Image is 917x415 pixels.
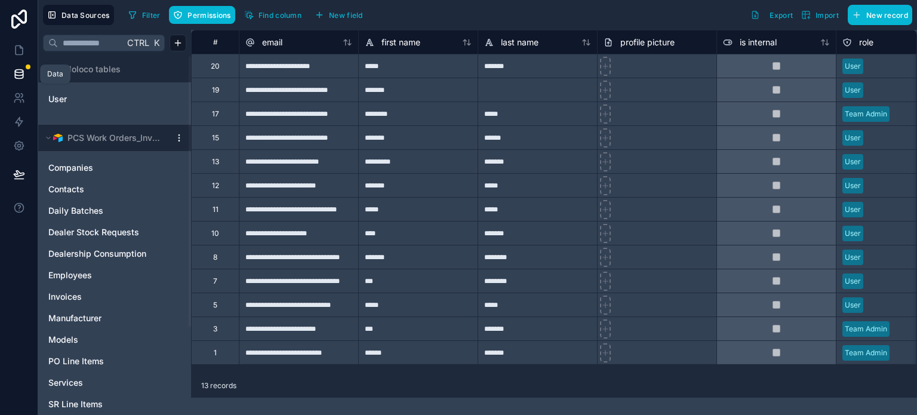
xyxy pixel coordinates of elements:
[43,330,186,349] div: Models
[212,181,219,190] div: 12
[43,309,186,328] div: Manufacturer
[746,5,797,25] button: Export
[48,269,157,281] a: Employees
[48,226,157,238] a: Dealer Stock Requests
[310,6,367,24] button: New field
[67,132,164,144] span: PCS Work Orders_Invoicing
[126,35,150,50] span: Ctrl
[211,62,220,71] div: 20
[48,248,157,260] a: Dealership Consumption
[845,109,887,119] div: Team Admin
[187,11,230,20] span: Permissions
[48,291,157,303] a: Invoices
[48,183,157,195] a: Contacts
[48,312,101,324] span: Manufacturer
[48,291,82,303] span: Invoices
[201,38,230,47] div: #
[48,226,139,238] span: Dealer Stock Requests
[259,11,301,20] span: Find column
[43,180,186,199] div: Contacts
[843,5,912,25] a: New record
[329,11,363,20] span: New field
[43,266,186,285] div: Employees
[48,398,103,410] span: SR Line Items
[43,158,186,177] div: Companies
[213,276,217,286] div: 7
[262,36,282,48] span: email
[740,36,777,48] span: is internal
[43,130,170,146] button: Airtable LogoPCS Work Orders_Invoicing
[48,355,104,367] span: PO Line Items
[43,201,186,220] div: Daily Batches
[213,205,219,214] div: 11
[48,377,83,389] span: Services
[48,93,145,105] a: User
[212,109,219,119] div: 17
[845,204,861,215] div: User
[845,85,861,96] div: User
[211,229,219,238] div: 10
[124,6,165,24] button: Filter
[770,11,793,20] span: Export
[213,253,217,262] div: 8
[848,5,912,25] button: New record
[866,11,908,20] span: New record
[212,133,219,143] div: 15
[381,36,420,48] span: first name
[48,205,157,217] a: Daily Batches
[201,381,236,391] span: 13 records
[845,156,861,167] div: User
[43,287,186,306] div: Invoices
[53,133,63,143] img: Airtable Logo
[213,324,217,334] div: 3
[48,355,157,367] a: PO Line Items
[152,39,161,47] span: K
[859,36,873,48] span: role
[845,61,861,72] div: User
[48,377,157,389] a: Services
[845,300,861,311] div: User
[816,11,839,20] span: Import
[48,93,67,105] span: User
[48,205,103,217] span: Daily Batches
[47,69,63,79] div: Data
[43,5,114,25] button: Data Sources
[48,183,84,195] span: Contacts
[48,162,93,174] span: Companies
[845,324,887,334] div: Team Admin
[169,6,235,24] button: Permissions
[797,5,843,25] button: Import
[845,228,861,239] div: User
[48,334,78,346] span: Models
[43,395,186,414] div: SR Line Items
[48,248,146,260] span: Dealership Consumption
[48,162,157,174] a: Companies
[142,11,161,20] span: Filter
[48,269,92,281] span: Employees
[65,63,121,75] span: Noloco tables
[240,6,306,24] button: Find column
[213,300,217,310] div: 5
[48,334,157,346] a: Models
[845,276,861,287] div: User
[169,6,239,24] a: Permissions
[501,36,538,48] span: last name
[43,90,186,109] div: User
[43,223,186,242] div: Dealer Stock Requests
[212,157,219,167] div: 13
[845,133,861,143] div: User
[61,11,110,20] span: Data Sources
[845,252,861,263] div: User
[43,373,186,392] div: Services
[43,61,179,78] button: Noloco tables
[212,85,219,95] div: 19
[214,348,217,358] div: 1
[48,312,157,324] a: Manufacturer
[43,244,186,263] div: Dealership Consumption
[845,180,861,191] div: User
[43,352,186,371] div: PO Line Items
[620,36,675,48] span: profile picture
[48,398,157,410] a: SR Line Items
[845,348,887,358] div: Team Admin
